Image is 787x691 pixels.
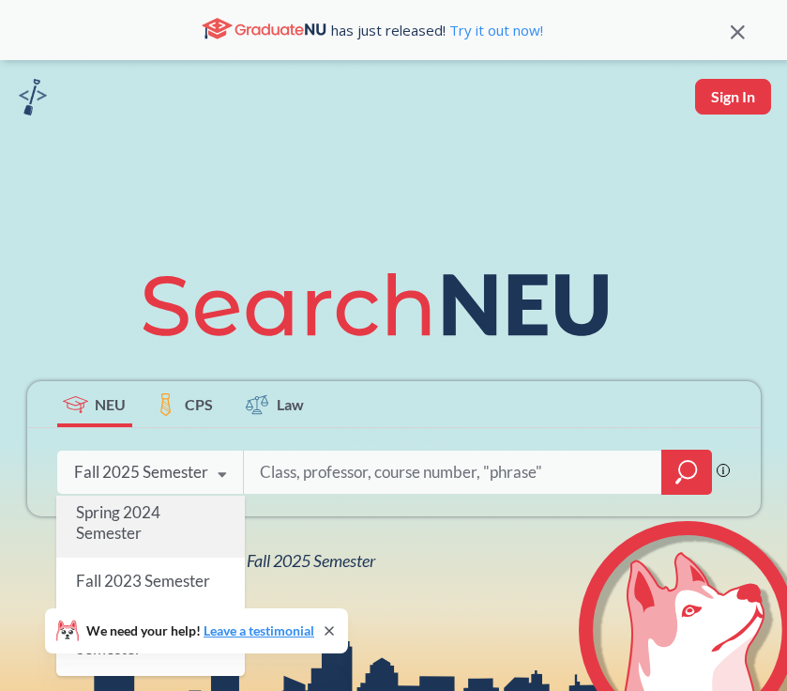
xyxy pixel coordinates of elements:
span: Law [277,393,304,415]
span: View all classes for [74,550,375,571]
a: Leave a testimonial [204,622,314,638]
div: magnifying glass [661,450,712,495]
span: We need your help! [86,624,314,637]
span: Spring 2024 Semester [75,502,159,543]
span: has just released! [331,20,543,40]
a: Try it out now! [446,21,543,39]
span: NEU Fall 2025 Semester [211,550,375,571]
span: Fall 2023 Semester [75,571,209,591]
button: Sign In [695,79,771,115]
a: sandbox logo [19,79,47,121]
img: sandbox logo [19,79,47,115]
div: Fall 2025 Semester [74,462,208,483]
input: Class, professor, course number, "phrase" [258,453,648,492]
span: CPS [185,393,213,415]
svg: magnifying glass [675,459,698,485]
span: NEU [95,393,126,415]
